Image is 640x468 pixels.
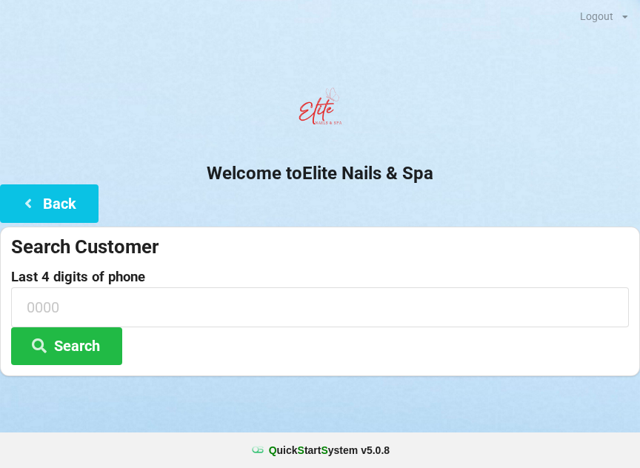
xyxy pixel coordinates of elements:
b: uick tart ystem v 5.0.8 [269,443,390,458]
div: Search Customer [11,235,629,259]
span: S [321,444,327,456]
button: Search [11,327,122,365]
input: 0000 [11,287,629,327]
img: favicon.ico [250,443,265,458]
img: EliteNailsSpa-Logo1.png [290,81,350,140]
span: Q [269,444,277,456]
label: Last 4 digits of phone [11,270,629,284]
div: Logout [580,11,613,21]
span: S [298,444,304,456]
